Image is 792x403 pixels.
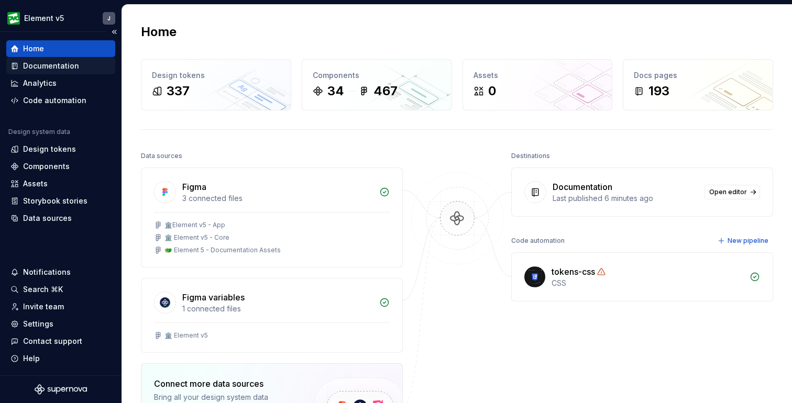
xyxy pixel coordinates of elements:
[141,167,403,267] a: Figma3 connected files🏛️Element v5 - App🏛️ Element v5 - Core🐲 Element 5 - Documentation Assets
[648,83,669,99] div: 193
[511,149,550,163] div: Destinations
[182,193,373,204] div: 3 connected files
[6,333,115,350] button: Contact support
[553,193,698,204] div: Last published 6 minutes ago
[23,301,64,312] div: Invite team
[728,237,768,245] span: New pipeline
[23,284,63,295] div: Search ⌘K
[6,350,115,367] button: Help
[23,178,48,189] div: Assets
[511,233,565,248] div: Code automation
[634,70,762,81] div: Docs pages
[164,233,229,242] div: 🏛️ Element v5 - Core
[6,316,115,332] a: Settings
[6,40,115,57] a: Home
[141,149,182,163] div: Data sources
[23,353,40,364] div: Help
[463,59,613,110] a: Assets0
[23,213,72,223] div: Data sources
[23,196,87,206] div: Storybook stories
[373,83,398,99] div: 467
[2,7,119,29] button: Element v5J
[23,144,76,154] div: Design tokens
[6,281,115,298] button: Search ⌘K
[23,319,53,329] div: Settings
[23,161,70,172] div: Components
[6,193,115,209] a: Storybook stories
[23,61,79,71] div: Documentation
[623,59,773,110] a: Docs pages193
[6,92,115,109] a: Code automation
[164,246,281,254] div: 🐲 Element 5 - Documentation Assets
[714,233,773,248] button: New pipeline
[7,12,20,25] img: a1163231-533e-497d-a445-0e6f5b523c07.png
[552,278,743,288] div: CSS
[6,75,115,92] a: Analytics
[23,95,86,106] div: Code automation
[141,59,291,110] a: Design tokens337
[313,70,441,81] div: Components
[6,58,115,74] a: Documentation
[23,267,71,277] div: Notifications
[164,331,208,340] div: 🏛️ Element v5
[35,384,87,395] svg: Supernova Logo
[164,221,225,229] div: 🏛️Element v5 - App
[107,14,111,23] div: J
[6,210,115,227] a: Data sources
[6,298,115,315] a: Invite team
[23,336,82,346] div: Contact support
[182,304,373,314] div: 1 connected files
[107,25,122,39] button: Collapse sidebar
[167,83,190,99] div: 337
[23,78,57,88] div: Analytics
[152,70,280,81] div: Design tokens
[474,70,602,81] div: Assets
[141,278,403,353] a: Figma variables1 connected files🏛️ Element v5
[327,83,344,99] div: 34
[705,185,760,199] a: Open editor
[488,83,496,99] div: 0
[552,265,595,278] div: tokens-css
[154,377,295,390] div: Connect more data sources
[24,13,64,24] div: Element v5
[23,43,44,54] div: Home
[141,24,177,40] h2: Home
[6,158,115,175] a: Components
[6,264,115,281] button: Notifications
[8,128,70,136] div: Design system data
[182,291,245,304] div: Figma variables
[182,181,206,193] div: Figma
[6,175,115,192] a: Assets
[302,59,452,110] a: Components34467
[709,188,747,196] span: Open editor
[553,181,612,193] div: Documentation
[6,141,115,158] a: Design tokens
